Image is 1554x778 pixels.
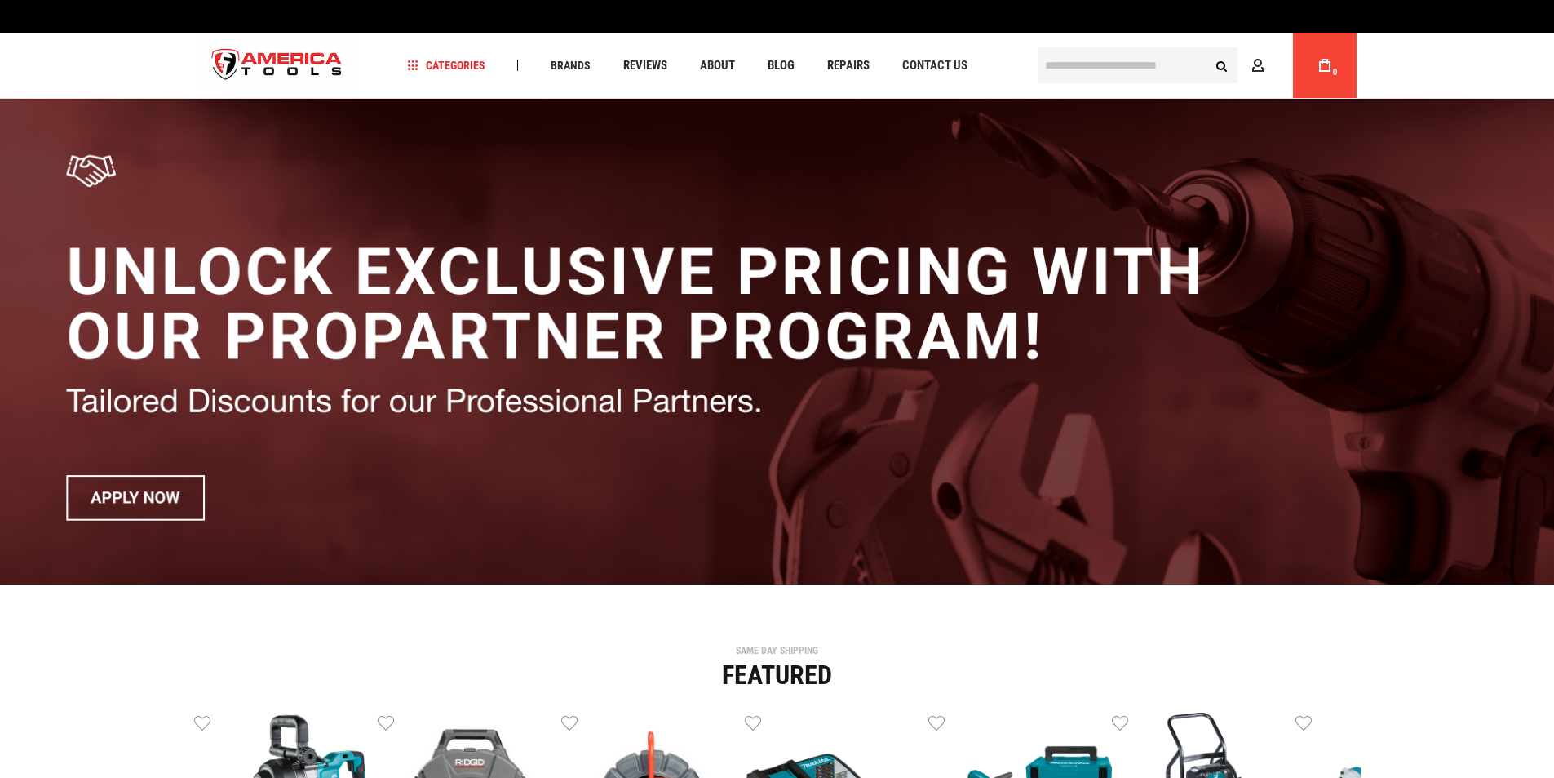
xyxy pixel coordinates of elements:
[820,55,877,77] a: Repairs
[827,60,870,72] span: Repairs
[400,55,493,77] a: Categories
[700,60,735,72] span: About
[194,646,1361,656] div: SAME DAY SHIPPING
[198,35,356,96] img: America Tools
[616,55,675,77] a: Reviews
[198,35,356,96] a: store logo
[768,60,795,72] span: Blog
[194,662,1361,688] div: Featured
[543,55,598,77] a: Brands
[760,55,802,77] a: Blog
[1309,33,1340,98] a: 0
[623,60,667,72] span: Reviews
[551,60,591,71] span: Brands
[693,55,742,77] a: About
[1333,68,1338,77] span: 0
[895,55,975,77] a: Contact Us
[1206,50,1237,81] button: Search
[902,60,967,72] span: Contact Us
[407,60,485,71] span: Categories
